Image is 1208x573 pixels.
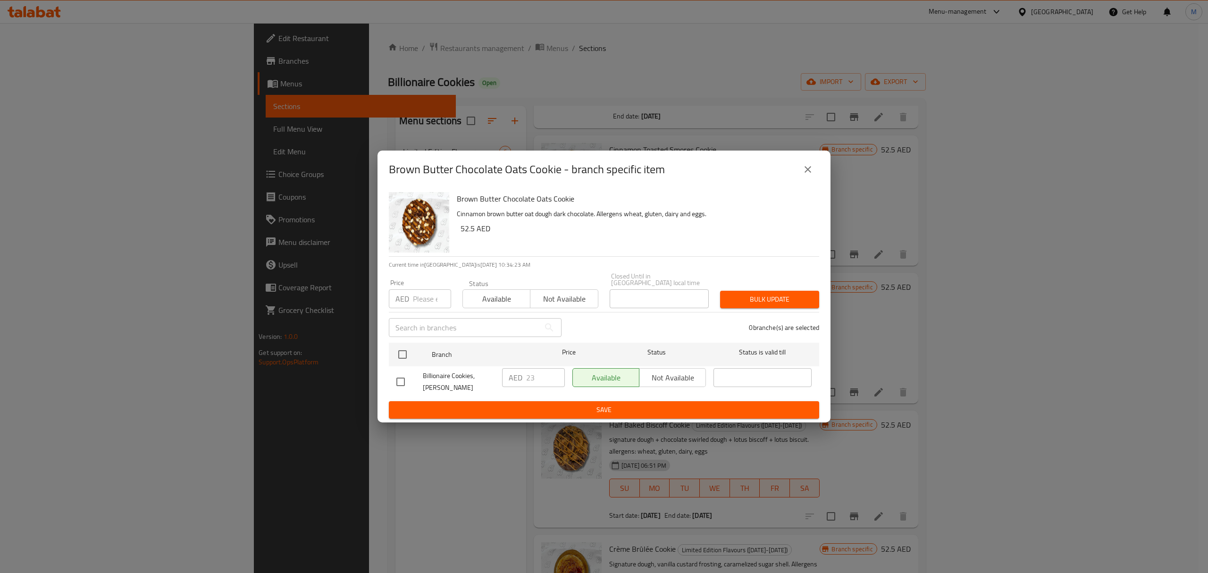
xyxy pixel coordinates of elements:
[537,346,600,358] span: Price
[797,158,819,181] button: close
[413,289,451,308] input: Please enter price
[389,162,665,177] h2: Brown Butter Chocolate Oats Cookie - branch specific item
[526,368,565,387] input: Please enter price
[389,318,540,337] input: Search in branches
[457,208,812,220] p: Cinnamon brown butter oat dough dark chocolate. Allergens wheat, gluten, dairy and eggs.
[395,293,409,304] p: AED
[530,289,598,308] button: Not available
[457,192,812,205] h6: Brown Butter Chocolate Oats Cookie
[534,292,594,306] span: Not available
[389,261,819,269] p: Current time in [GEOGRAPHIC_DATA] is [DATE] 10:34:23 AM
[713,346,812,358] span: Status is valid till
[728,294,812,305] span: Bulk update
[749,323,819,332] p: 0 branche(s) are selected
[608,346,706,358] span: Status
[467,292,527,306] span: Available
[462,289,530,308] button: Available
[423,370,495,394] span: Billionaire Cookies, [PERSON_NAME]
[509,372,522,383] p: AED
[720,291,819,308] button: Bulk update
[389,401,819,419] button: Save
[461,222,812,235] h6: 52.5 AED
[389,192,449,253] img: Brown Butter Chocolate Oats Cookie
[396,404,812,416] span: Save
[432,349,530,361] span: Branch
